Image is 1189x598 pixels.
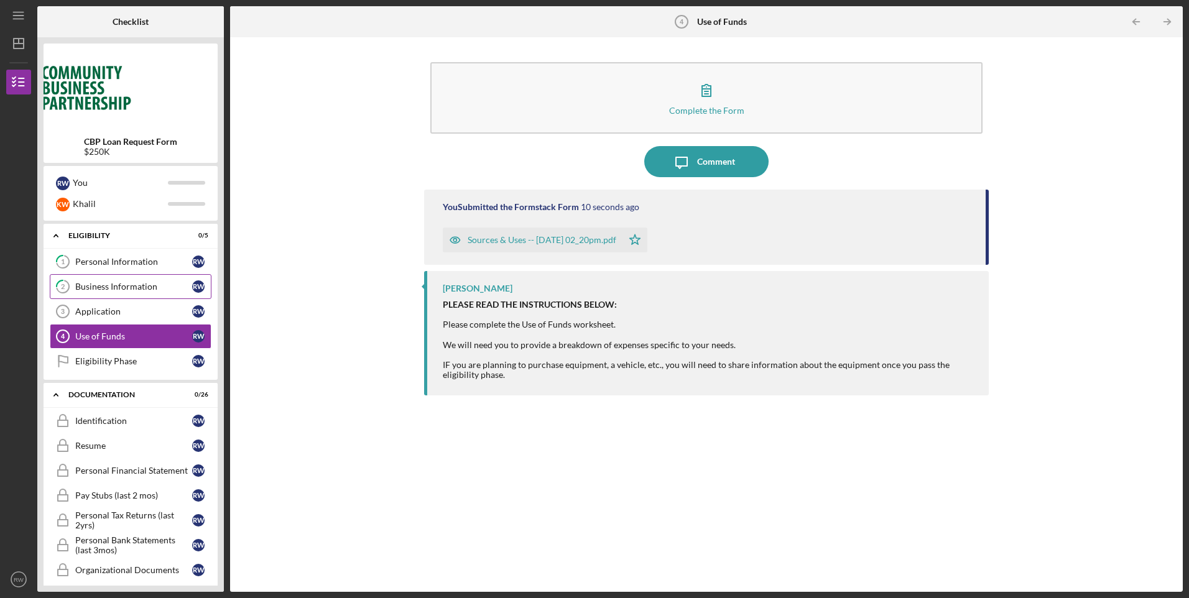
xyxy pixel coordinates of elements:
div: You Submitted the Formstack Form [443,202,579,212]
div: R W [192,280,205,293]
div: We will need you to provide a breakdown of expenses specific to your needs. [443,340,976,350]
div: Identification [75,416,192,426]
button: Sources & Uses -- [DATE] 02_20pm.pdf [443,228,647,252]
time: 2025-08-21 18:20 [581,202,639,212]
a: Organizational DocumentsRW [50,558,211,582]
div: Eligibility Phase [75,356,192,366]
div: Personal Information [75,257,192,267]
div: Application [75,306,192,316]
div: 0 / 26 [186,391,208,398]
a: IdentificationRW [50,408,211,433]
div: R W [192,564,205,576]
div: R W [192,415,205,427]
tspan: 1 [61,258,65,266]
div: R W [192,439,205,452]
div: Please complete the Use of Funds worksheet. [443,320,976,329]
div: R W [192,255,205,268]
div: Personal Bank Statements (last 3mos) [75,535,192,555]
div: You [73,172,168,193]
div: Resume [75,441,192,451]
div: $250K [84,147,177,157]
div: Pay Stubs (last 2 mos) [75,490,192,500]
div: Organizational Documents [75,565,192,575]
a: Pay Stubs (last 2 mos)RW [50,483,211,508]
div: IF you are planning to purchase equipment, a vehicle, etc., you will need to share information ab... [443,360,976,380]
tspan: 3 [61,308,65,315]
text: RW [14,576,24,583]
div: Sources & Uses -- [DATE] 02_20pm.pdf [468,235,616,245]
tspan: 2 [61,283,65,291]
a: 3ApplicationRW [50,299,211,324]
a: 2Business InformationRW [50,274,211,299]
a: Personal Bank Statements (last 3mos)RW [50,533,211,558]
img: Product logo [44,50,218,124]
tspan: 4 [61,333,65,340]
div: Use of Funds [75,331,192,341]
div: 0 / 5 [186,232,208,239]
b: Use of Funds [697,17,747,27]
a: 1Personal InformationRW [50,249,211,274]
b: CBP Loan Request Form [84,137,177,147]
div: Eligibility [68,232,177,239]
div: Complete the Form [669,106,744,115]
div: R W [192,330,205,343]
b: Checklist [113,17,149,27]
div: R W [192,489,205,502]
button: Comment [644,146,769,177]
div: R W [192,464,205,477]
div: [PERSON_NAME] [443,283,512,293]
a: Eligibility PhaseRW [50,349,211,374]
div: Documentation [68,391,177,398]
div: Khalil [73,193,168,214]
tspan: 4 [680,18,684,25]
div: Personal Financial Statement [75,466,192,476]
div: R W [192,355,205,367]
a: 4Use of FundsRW [50,324,211,349]
div: R W [192,539,205,551]
div: Comment [697,146,735,177]
div: Business Information [75,282,192,292]
div: K W [56,198,70,211]
a: ResumeRW [50,433,211,458]
div: R W [192,514,205,527]
a: Personal Tax Returns (last 2yrs)RW [50,508,211,533]
button: RW [6,567,31,592]
strong: PLEASE READ THE INSTRUCTIONS BELOW: [443,299,617,310]
button: Complete the Form [430,62,982,134]
div: R W [192,305,205,318]
a: Personal Financial StatementRW [50,458,211,483]
div: Personal Tax Returns (last 2yrs) [75,510,192,530]
div: R W [56,177,70,190]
